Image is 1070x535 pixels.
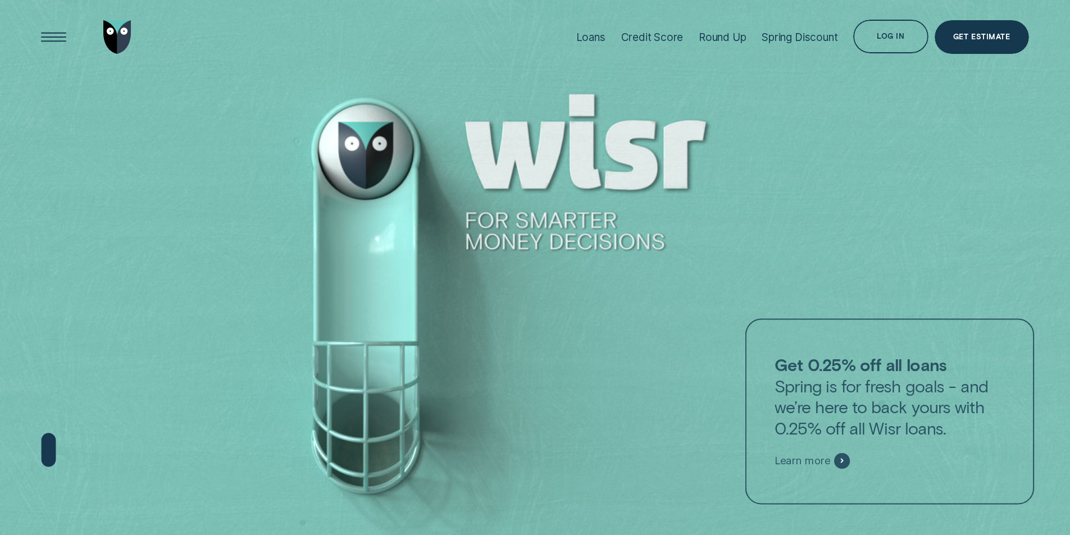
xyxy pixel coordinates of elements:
[37,20,71,54] button: Open Menu
[576,31,605,44] div: Loans
[103,20,131,54] img: Wisr
[775,354,1005,438] p: Spring is for fresh goals - and we’re here to back yours with 0.25% off all Wisr loans.
[621,31,684,44] div: Credit Score
[935,20,1029,54] a: Get Estimate
[745,318,1035,504] a: Get 0.25% off all loansSpring is for fresh goals - and we’re here to back yours with 0.25% off al...
[762,31,837,44] div: Spring Discount
[699,31,746,44] div: Round Up
[775,454,830,467] span: Learn more
[853,20,928,53] button: Log in
[775,354,946,374] strong: Get 0.25% off all loans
